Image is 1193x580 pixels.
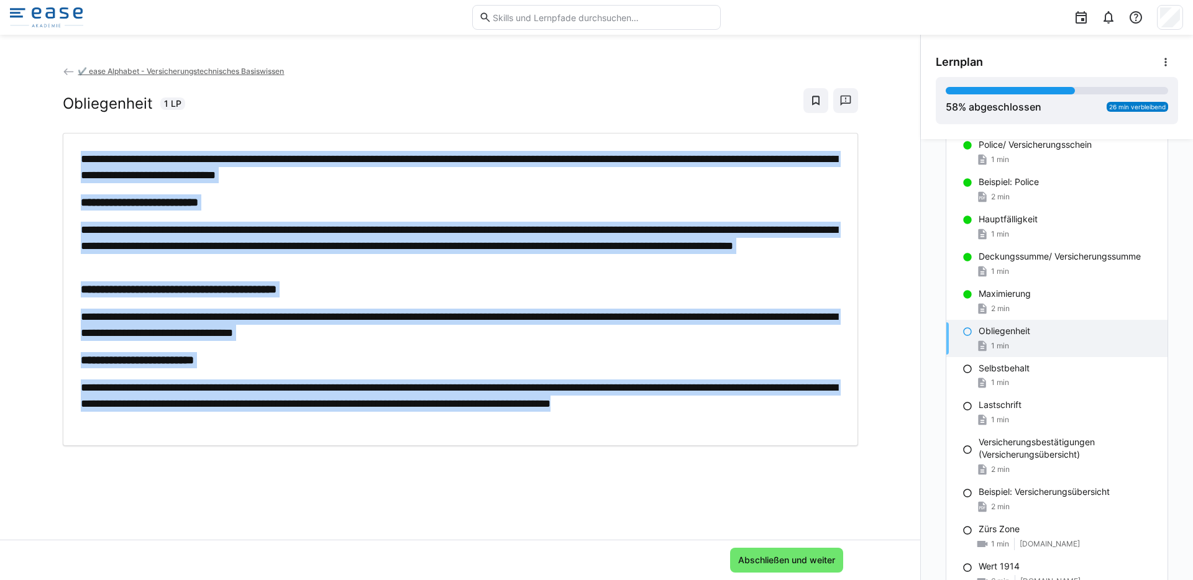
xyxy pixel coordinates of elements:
[936,55,983,69] span: Lernplan
[979,288,1031,300] p: Maximierung
[979,486,1110,498] p: Beispiel: Versicherungsübersicht
[491,12,714,23] input: Skills und Lernpfade durchsuchen…
[979,325,1030,337] p: Obliegenheit
[991,192,1010,202] span: 2 min
[979,399,1022,411] p: Lastschrift
[1020,539,1080,549] span: [DOMAIN_NAME]
[979,362,1030,374] p: Selbstbehalt
[991,539,1009,549] span: 1 min
[979,176,1039,188] p: Beispiel: Police
[946,101,958,113] span: 58
[979,560,1020,573] p: Wert 1914
[63,94,153,113] h2: Obliegenheit
[78,66,284,76] span: ✔️ ease Alphabet - Versicherungstechnisches Basiswissen
[979,138,1092,151] p: Police/ Versicherungsschein
[991,378,1009,387] span: 1 min
[991,415,1009,425] span: 1 min
[63,66,285,76] a: ✔️ ease Alphabet - Versicherungstechnisches Basiswissen
[730,548,843,573] button: Abschließen und weiter
[736,554,837,566] span: Abschließen und weiter
[946,99,1041,114] div: % abgeschlossen
[979,523,1020,535] p: Zürs Zone
[991,229,1009,239] span: 1 min
[991,341,1009,351] span: 1 min
[979,213,1038,225] p: Hauptfälligkeit
[164,97,181,110] span: 1 LP
[991,304,1010,314] span: 2 min
[1109,103,1166,111] span: 26 min verbleibend
[991,155,1009,165] span: 1 min
[991,266,1009,276] span: 1 min
[979,250,1141,263] p: Deckungssumme/ Versicherungssumme
[991,464,1010,474] span: 2 min
[991,502,1010,512] span: 2 min
[979,436,1158,461] p: Versicherungsbestätigungen (Versicherungsübersicht)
